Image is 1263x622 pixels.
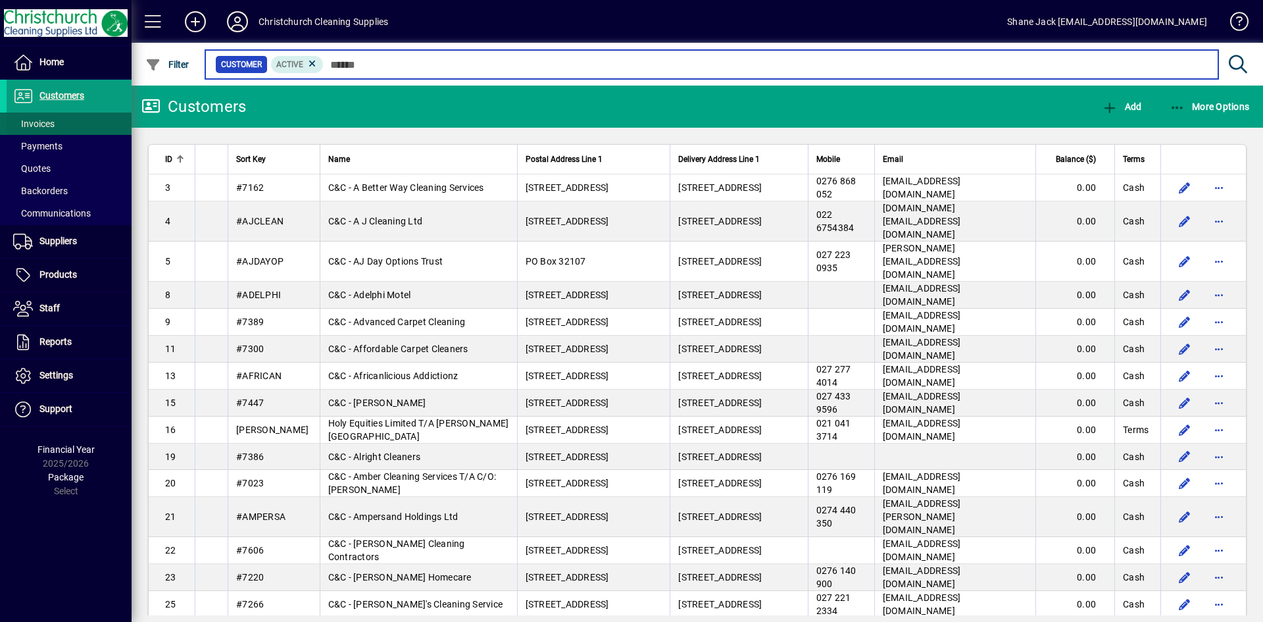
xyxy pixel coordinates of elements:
button: More options [1208,177,1229,198]
td: 0.00 [1035,564,1114,591]
span: ID [165,152,172,167]
span: Postal Address Line 1 [526,152,603,167]
span: C&C - [PERSON_NAME] Cleaning Contractors [328,538,465,562]
span: PO Box 32107 [526,256,586,267]
button: Edit [1174,419,1195,440]
span: Suppliers [39,236,77,246]
span: Communications [13,208,91,219]
button: More options [1208,311,1229,332]
span: 8 [165,290,170,300]
span: C&C - A Better Way Cleaning Services [328,182,484,193]
span: C&C - Affordable Carpet Cleaners [328,344,468,354]
span: Quotes [13,163,51,174]
button: More options [1208,365,1229,386]
span: Email [883,152,903,167]
button: More options [1208,506,1229,527]
div: ID [165,152,187,167]
span: [STREET_ADDRESS] [678,478,762,488]
td: 0.00 [1035,336,1114,363]
span: [STREET_ADDRESS] [678,511,762,522]
span: Mobile [816,152,840,167]
span: Cash [1123,288,1145,301]
span: C&C - [PERSON_NAME] Homecare [328,572,472,583]
button: Edit [1174,506,1195,527]
span: Cash [1123,544,1145,557]
span: Home [39,57,64,67]
td: 0.00 [1035,470,1114,497]
span: C&C - Adelphi Motel [328,290,411,300]
span: More Options [1170,101,1250,112]
span: C&C - Ampersand Holdings Ltd [328,511,458,522]
span: Customers [39,90,84,101]
span: [STREET_ADDRESS] [526,182,609,193]
span: Cash [1123,571,1145,584]
a: Staff [7,292,132,325]
span: #AFRICAN [236,371,282,381]
span: [STREET_ADDRESS] [678,572,762,583]
span: [DOMAIN_NAME][EMAIL_ADDRESS][DOMAIN_NAME] [883,203,961,240]
span: 027 277 4014 [816,364,851,388]
button: More options [1208,419,1229,440]
span: 3 [165,182,170,193]
span: [EMAIL_ADDRESS][DOMAIN_NAME] [883,538,961,562]
span: 13 [165,371,176,381]
span: [STREET_ADDRESS] [678,317,762,327]
button: Add [174,10,216,34]
span: 027 221 2334 [816,592,851,616]
span: C&C - Alright Cleaners [328,452,421,462]
span: [STREET_ADDRESS] [526,478,609,488]
span: Cash [1123,396,1145,409]
span: Settings [39,370,73,380]
span: Terms [1123,423,1149,436]
span: [EMAIL_ADDRESS][PERSON_NAME][DOMAIN_NAME] [883,498,961,535]
span: [STREET_ADDRESS] [526,398,609,408]
span: Invoices [13,118,55,129]
div: Email [883,152,1028,167]
span: Cash [1123,369,1145,382]
span: Products [39,269,77,280]
a: Knowledge Base [1220,3,1247,45]
button: Edit [1174,251,1195,272]
td: 0.00 [1035,417,1114,444]
span: [STREET_ADDRESS] [526,545,609,556]
a: Backorders [7,180,132,202]
span: Terms [1123,152,1145,167]
span: 9 [165,317,170,327]
span: Balance ($) [1056,152,1096,167]
button: Edit [1174,594,1195,615]
a: Reports [7,326,132,359]
span: 0276 868 052 [816,176,856,199]
td: 0.00 [1035,282,1114,309]
span: 0276 169 119 [816,471,856,495]
button: Edit [1174,211,1195,232]
span: Cash [1123,315,1145,328]
span: C&C - Africanlicious Addictionz [328,371,458,381]
a: Support [7,393,132,426]
button: Edit [1174,567,1195,588]
button: Edit [1174,473,1195,494]
span: #ADELPHI [236,290,281,300]
button: Profile [216,10,259,34]
span: Cash [1123,181,1145,194]
span: C&C - [PERSON_NAME] [328,398,426,408]
span: #7162 [236,182,264,193]
span: [EMAIL_ADDRESS][DOMAIN_NAME] [883,418,961,442]
span: [PERSON_NAME][EMAIL_ADDRESS][DOMAIN_NAME] [883,243,961,280]
span: #7220 [236,572,264,583]
span: [EMAIL_ADDRESS][DOMAIN_NAME] [883,391,961,415]
span: #AJDAYOP [236,256,284,267]
button: Edit [1174,311,1195,332]
span: [STREET_ADDRESS] [526,572,609,583]
span: [STREET_ADDRESS] [678,452,762,462]
span: Support [39,403,72,414]
button: More options [1208,594,1229,615]
span: #7386 [236,452,264,462]
span: #7389 [236,317,264,327]
button: Edit [1174,392,1195,413]
button: More options [1208,567,1229,588]
button: More options [1208,540,1229,561]
span: [STREET_ADDRESS] [678,599,762,609]
button: More options [1208,392,1229,413]
div: Name [328,152,509,167]
span: [STREET_ADDRESS] [526,290,609,300]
